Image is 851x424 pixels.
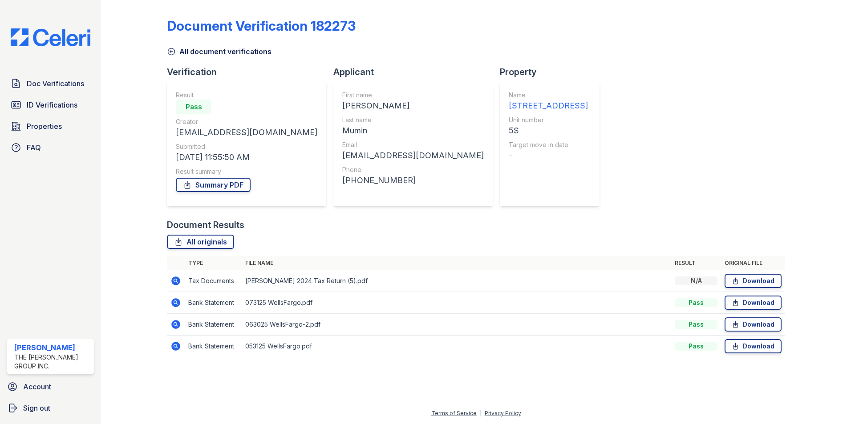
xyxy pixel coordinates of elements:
[242,314,671,336] td: 063025 WellsFargo-2.pdf
[675,276,717,285] div: N/A
[23,381,51,392] span: Account
[176,151,317,164] div: [DATE] 11:55:50 AM
[725,317,782,332] a: Download
[176,100,211,114] div: Pass
[342,174,484,187] div: [PHONE_NUMBER]
[342,91,484,100] div: First name
[7,96,94,114] a: ID Verifications
[500,66,607,78] div: Property
[342,116,484,124] div: Last name
[14,342,90,353] div: [PERSON_NAME]
[509,124,588,137] div: 5S
[725,274,782,288] a: Download
[675,342,717,351] div: Pass
[509,100,588,112] div: [STREET_ADDRESS]
[7,117,94,135] a: Properties
[509,116,588,124] div: Unit number
[342,124,484,137] div: Mumin
[167,235,234,249] a: All originals
[242,270,671,292] td: [PERSON_NAME] 2024 Tax Return (5).pdf
[725,339,782,353] a: Download
[342,149,484,162] div: [EMAIL_ADDRESS][DOMAIN_NAME]
[675,298,717,307] div: Pass
[242,256,671,270] th: File name
[725,296,782,310] a: Download
[27,78,84,89] span: Doc Verifications
[23,403,50,413] span: Sign out
[176,178,251,192] a: Summary PDF
[185,314,242,336] td: Bank Statement
[176,91,317,100] div: Result
[176,117,317,126] div: Creator
[176,126,317,139] div: [EMAIL_ADDRESS][DOMAIN_NAME]
[167,46,272,57] a: All document verifications
[431,410,477,416] a: Terms of Service
[167,219,244,231] div: Document Results
[176,167,317,176] div: Result summary
[27,100,77,110] span: ID Verifications
[342,100,484,112] div: [PERSON_NAME]
[27,121,62,132] span: Properties
[7,139,94,156] a: FAQ
[185,256,242,270] th: Type
[814,388,842,415] iframe: chat widget
[4,399,97,417] a: Sign out
[185,336,242,357] td: Bank Statement
[509,91,588,112] a: Name [STREET_ADDRESS]
[671,256,721,270] th: Result
[485,410,521,416] a: Privacy Policy
[4,378,97,396] a: Account
[4,28,97,46] img: CE_Logo_Blue-a8612792a0a2168367f1c8372b55b34899dd931a85d93a1a3d3e32e68fde9ad4.png
[509,140,588,149] div: Target move in date
[14,353,90,371] div: The [PERSON_NAME] Group Inc.
[167,18,356,34] div: Document Verification 182273
[167,66,333,78] div: Verification
[185,270,242,292] td: Tax Documents
[675,320,717,329] div: Pass
[509,149,588,162] div: -
[480,410,482,416] div: |
[185,292,242,314] td: Bank Statement
[509,91,588,100] div: Name
[7,75,94,92] a: Doc Verifications
[721,256,785,270] th: Original file
[342,165,484,174] div: Phone
[27,142,41,153] span: FAQ
[333,66,500,78] div: Applicant
[242,292,671,314] td: 073125 WellsFargo.pdf
[176,142,317,151] div: Submitted
[342,140,484,149] div: Email
[242,336,671,357] td: 053125 WellsFargo.pdf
